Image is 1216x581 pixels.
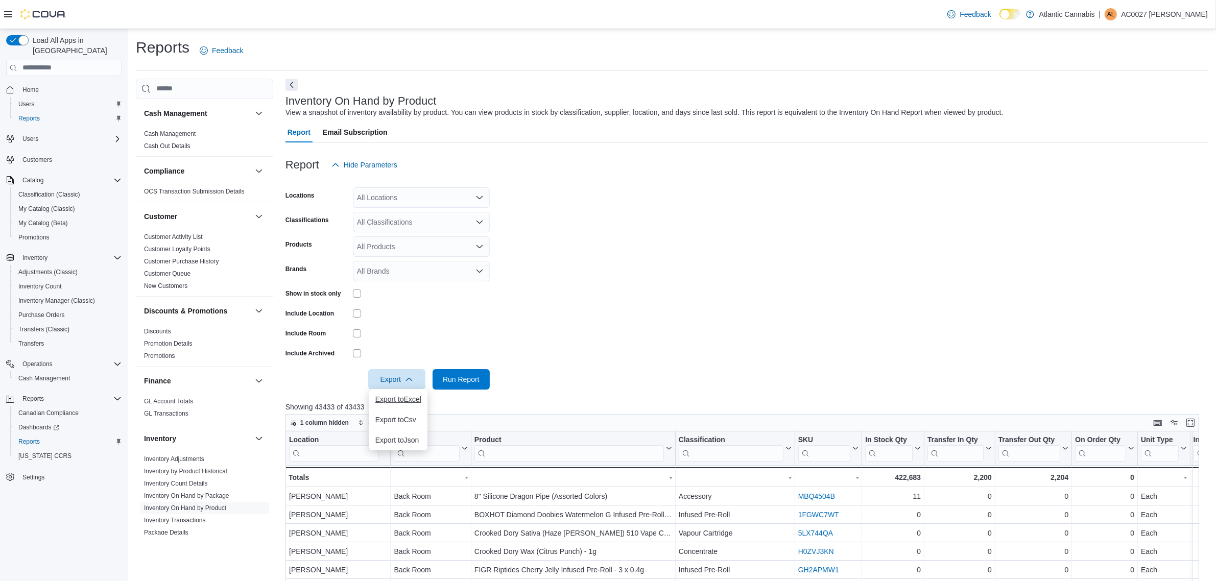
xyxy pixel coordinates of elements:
div: View a snapshot of inventory availability by product. You can view products in stock by classific... [285,107,1004,118]
button: Users [2,132,126,146]
a: Customer Loyalty Points [144,246,210,253]
button: Adjustments (Classic) [10,265,126,279]
a: Purchase Orders [14,309,69,321]
h3: Finance [144,376,171,386]
h3: Customer [144,211,177,222]
a: Promotion Details [144,340,193,347]
span: Cash Management [144,130,196,138]
button: Users [18,133,42,145]
button: Operations [2,357,126,371]
div: Location [289,435,379,461]
button: My Catalog (Classic) [10,202,126,216]
span: Users [14,98,122,110]
button: Inventory [144,433,251,444]
button: Inventory [253,432,265,445]
a: Customers [18,154,56,166]
a: GL Transactions [144,410,188,417]
span: Home [18,83,122,96]
label: Products [285,240,312,249]
span: Canadian Compliance [18,409,79,417]
button: Hide Parameters [327,155,401,175]
span: Report [288,122,311,142]
div: Each [1141,490,1187,502]
div: 0 [1075,490,1134,502]
div: [PERSON_NAME] [289,564,387,576]
p: | [1099,8,1101,20]
a: Dashboards [14,421,63,433]
span: New Customers [144,282,187,290]
span: Reports [18,438,40,446]
label: Include Location [285,309,334,318]
button: Finance [253,375,265,387]
div: [PERSON_NAME] [289,490,387,502]
div: 0 [865,509,921,521]
div: Room [394,435,459,461]
a: Reports [14,435,44,448]
a: My Catalog (Beta) [14,217,72,229]
a: Inventory by Product Historical [144,468,227,475]
div: Unit Type [1141,435,1179,461]
button: Customer [253,210,265,223]
span: Operations [18,358,122,370]
span: Washington CCRS [14,450,122,462]
h3: Report [285,159,319,171]
span: Transfers (Classic) [18,325,69,333]
a: 1FGWC7WT [798,511,839,519]
span: Inventory Manager (Classic) [18,297,95,305]
button: Export [368,369,425,390]
span: Promotions [144,352,175,360]
span: Inventory On Hand by Product [144,504,226,512]
button: On Order Qty [1075,435,1134,461]
div: Infused Pre-Roll [679,509,792,521]
div: 0 [927,527,992,539]
a: Customer Queue [144,270,190,277]
div: Transfer In Qty [927,435,984,461]
span: Cash Management [14,372,122,384]
button: Transfers [10,336,126,351]
a: Feedback [196,40,247,61]
span: Customer Activity List [144,233,203,241]
div: SKU URL [798,435,850,461]
div: 0 [998,509,1068,521]
h3: Discounts & Promotions [144,306,227,316]
span: Inventory Manager (Classic) [14,295,122,307]
span: Inventory Transactions [144,516,206,524]
span: Promotions [14,231,122,244]
div: - [679,471,792,483]
div: 0 [927,490,992,502]
div: - [1141,471,1187,483]
button: Product [474,435,672,461]
div: Finance [136,395,273,424]
div: Each [1141,545,1187,558]
a: Inventory On Hand by Product [144,504,226,512]
span: My Catalog (Classic) [18,205,75,213]
span: Catalog [18,174,122,186]
span: Inventory [18,252,122,264]
span: Customers [18,153,122,166]
a: GL Account Totals [144,398,193,405]
button: Reports [10,111,126,126]
a: MBQ4504B [798,492,834,500]
div: 0 [1075,545,1134,558]
button: Unit Type [1141,435,1187,461]
div: Vapour Cartridge [679,527,792,539]
span: Settings [22,473,44,481]
span: Classification (Classic) [18,190,80,199]
span: Reports [14,112,122,125]
h3: Compliance [144,166,184,176]
span: Home [22,86,39,94]
button: Export toExcel [369,389,427,409]
div: Product [474,435,664,461]
button: Cash Management [253,107,265,119]
div: - [798,471,859,483]
span: Customer Queue [144,270,190,278]
label: Include Archived [285,349,335,357]
div: Crooked Dory Sativa (Haze [PERSON_NAME]) 510 Vape Cartridge - 1g [474,527,672,539]
button: Export toJson [369,430,427,450]
div: 0 [865,527,921,539]
button: Run Report [433,369,490,390]
a: Transfers [14,337,48,350]
div: Cash Management [136,128,273,156]
span: GL Transactions [144,409,188,418]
